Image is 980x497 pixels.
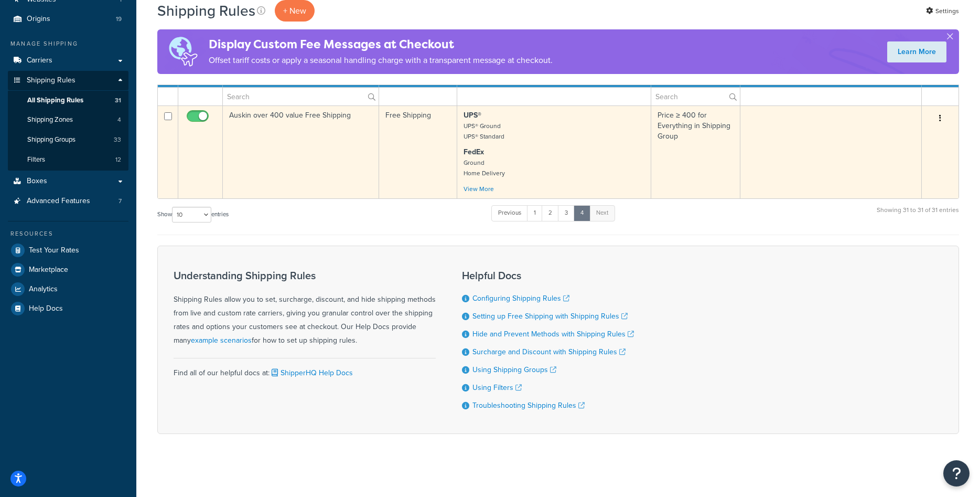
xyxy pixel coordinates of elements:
[223,105,379,198] td: Auskin over 400 value Free Shipping
[8,192,128,211] li: Advanced Features
[27,96,83,105] span: All Shipping Rules
[472,382,522,393] a: Using Filters
[462,270,634,281] h3: Helpful Docs
[926,4,959,18] a: Settings
[8,39,128,48] div: Manage Shipping
[29,246,79,255] span: Test Your Rates
[472,311,628,322] a: Setting up Free Shipping with Shipping Rules
[119,197,122,206] span: 7
[27,135,76,144] span: Shipping Groups
[8,110,128,130] li: Shipping Zones
[27,197,90,206] span: Advanced Features
[270,367,353,378] a: ShipperHQ Help Docs
[574,205,590,221] a: 4
[8,91,128,110] a: All Shipping Rules 31
[8,110,128,130] a: Shipping Zones 4
[472,293,569,304] a: Configuring Shipping Rules
[464,146,484,157] strong: FedEx
[27,76,76,85] span: Shipping Rules
[491,205,528,221] a: Previous
[209,36,553,53] h4: Display Custom Fee Messages at Checkout
[379,105,457,198] td: Free Shipping
[472,364,556,375] a: Using Shipping Groups
[172,207,211,223] select: Showentries
[174,270,436,347] div: Shipping Rules allow you to set, surcharge, discount, and hide shipping methods from live and cus...
[464,158,505,178] small: Ground Home Delivery
[8,229,128,238] div: Resources
[8,280,128,299] a: Analytics
[651,88,740,105] input: Search
[117,115,121,124] span: 4
[472,329,634,340] a: Hide and Prevent Methods with Shipping Rules
[27,115,73,124] span: Shipping Zones
[27,155,45,164] span: Filters
[887,41,946,62] a: Learn More
[157,207,229,223] label: Show entries
[527,205,543,221] a: 1
[114,135,121,144] span: 33
[8,51,128,70] a: Carriers
[29,304,63,313] span: Help Docs
[472,346,626,357] a: Surcharge and Discount with Shipping Rules
[174,358,436,380] div: Find all of our helpful docs at:
[8,130,128,150] a: Shipping Groups 33
[27,15,50,24] span: Origins
[115,155,121,164] span: 12
[472,400,585,411] a: Troubleshooting Shipping Rules
[464,110,481,121] strong: UPS®
[8,71,128,90] a: Shipping Rules
[191,335,252,346] a: example scenarios
[8,130,128,150] li: Shipping Groups
[589,205,615,221] a: Next
[116,15,122,24] span: 19
[8,150,128,170] a: Filters 12
[29,266,68,274] span: Marketplace
[174,270,436,281] h3: Understanding Shipping Rules
[464,121,504,141] small: UPS® Ground UPS® Standard
[29,285,58,294] span: Analytics
[8,192,128,211] a: Advanced Features 7
[8,9,128,29] a: Origins 19
[877,204,959,227] div: Showing 31 to 31 of 31 entries
[558,205,575,221] a: 3
[8,71,128,171] li: Shipping Rules
[8,172,128,191] a: Boxes
[8,150,128,170] li: Filters
[157,1,255,21] h1: Shipping Rules
[943,460,970,487] button: Open Resource Center
[115,96,121,105] span: 31
[8,9,128,29] li: Origins
[8,241,128,260] a: Test Your Rates
[8,260,128,279] a: Marketplace
[542,205,559,221] a: 2
[27,56,52,65] span: Carriers
[8,91,128,110] li: All Shipping Rules
[651,105,740,198] td: Price ≥ 400 for Everything in Shipping Group
[209,53,553,68] p: Offset tariff costs or apply a seasonal handling charge with a transparent message at checkout.
[223,88,379,105] input: Search
[8,299,128,318] a: Help Docs
[464,184,494,194] a: View More
[157,29,209,74] img: duties-banner-06bc72dcb5fe05cb3f9472aba00be2ae8eb53ab6f0d8bb03d382ba314ac3c341.png
[27,177,47,186] span: Boxes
